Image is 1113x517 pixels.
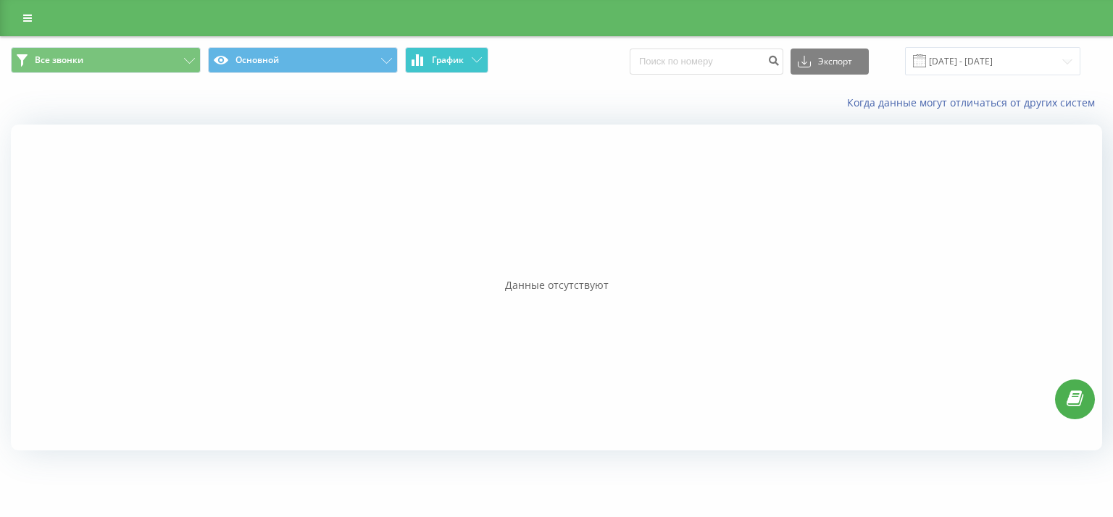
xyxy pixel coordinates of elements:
button: Все звонки [11,47,201,73]
div: Данные отсутствуют [11,278,1102,293]
button: Основной [208,47,398,73]
button: Экспорт [791,49,869,75]
span: Все звонки [35,54,83,66]
a: Когда данные могут отличаться от других систем [847,96,1102,109]
button: График [405,47,488,73]
span: График [432,55,464,65]
input: Поиск по номеру [630,49,783,75]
